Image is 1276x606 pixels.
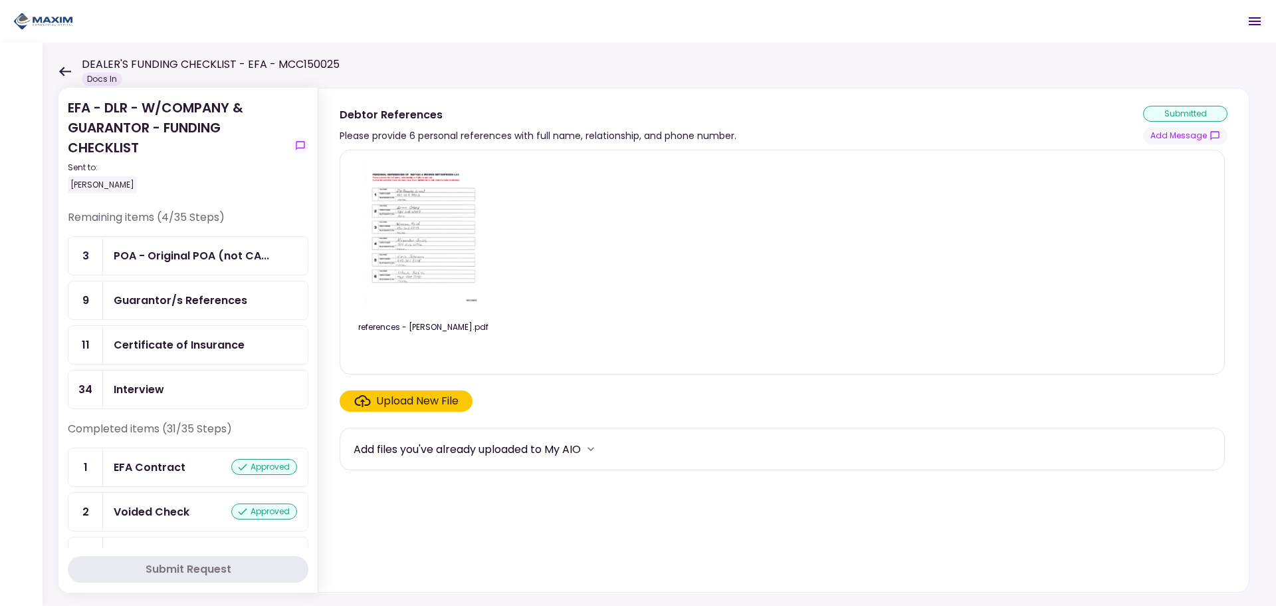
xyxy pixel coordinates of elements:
[68,176,137,194] div: [PERSON_NAME]
[68,492,308,531] a: 2Voided Checkapproved
[114,337,245,353] div: Certificate of Insurance
[1239,5,1271,37] button: Open menu
[581,439,601,459] button: more
[68,537,308,576] a: 4POA Copy & Tracking Receiptapproved
[68,237,103,275] div: 3
[231,459,297,475] div: approved
[376,393,459,409] div: Upload New File
[114,381,164,398] div: Interview
[68,448,308,487] a: 1EFA Contractapproved
[114,247,269,264] div: POA - Original POA (not CA or GA)
[146,561,231,577] div: Submit Request
[354,321,493,333] div: references - pat.pdf
[68,537,103,575] div: 4
[114,459,185,476] div: EFA Contract
[68,556,308,583] button: Submit Request
[231,504,297,520] div: approved
[68,421,308,448] div: Completed items (31/35 Steps)
[340,106,736,123] div: Debtor References
[68,210,308,236] div: Remaining items (4/35 Steps)
[1143,106,1227,122] div: submitted
[68,493,103,531] div: 2
[68,98,287,194] div: EFA - DLR - W/COMPANY & GUARANTOR - FUNDING CHECKLIST
[340,128,736,144] div: Please provide 6 personal references with full name, relationship, and phone number.
[1143,127,1227,144] button: show-messages
[318,88,1249,593] div: Debtor ReferencesPlease provide 6 personal references with full name, relationship, and phone num...
[68,325,308,365] a: 11Certificate of Insurance
[68,281,308,320] a: 9Guarantor/s References
[68,370,308,409] a: 34Interview
[82,57,340,73] h1: DEALER'S FUNDING CHECKLIST - EFA - MCC150025
[114,504,189,520] div: Voided Check
[114,292,247,309] div: Guarantor/s References
[68,162,287,174] div: Sent to:
[68,281,103,319] div: 9
[82,73,122,86] div: Docs In
[340,390,473,412] span: Click here to upload the required document
[68,448,103,486] div: 1
[68,236,308,275] a: 3POA - Original POA (not CA or GA)
[13,11,73,31] img: Partner icon
[292,138,308,154] button: show-messages
[354,441,581,458] div: Add files you've already uploaded to My AIO
[68,371,103,408] div: 34
[68,326,103,364] div: 11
